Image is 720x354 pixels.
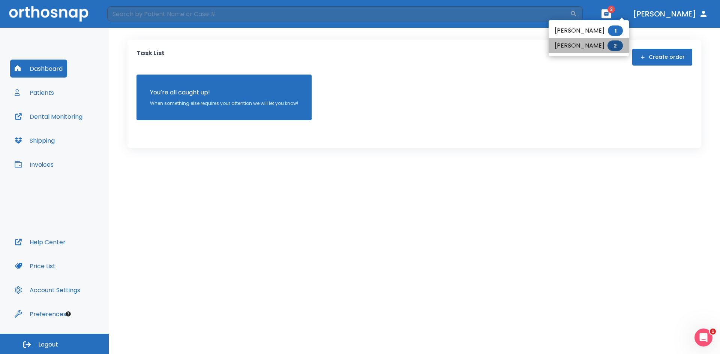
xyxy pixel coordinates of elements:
li: [PERSON_NAME] [549,38,629,53]
span: 2 [607,40,623,51]
span: 1 [608,25,623,36]
li: [PERSON_NAME] [549,23,629,38]
iframe: Intercom live chat [694,329,712,347]
span: 1 [710,329,716,335]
